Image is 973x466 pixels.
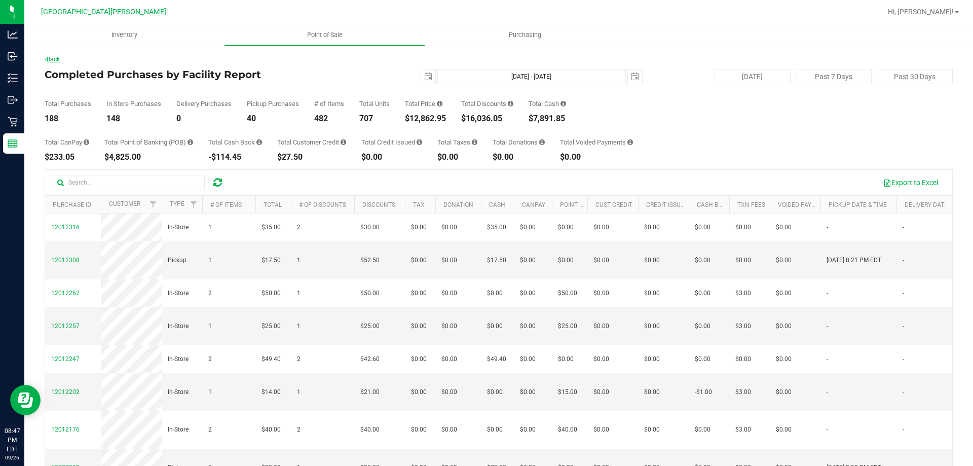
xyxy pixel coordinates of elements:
span: $0.00 [441,289,457,298]
button: Past 7 Days [796,69,872,84]
i: Sum of all voided payment transaction amounts, excluding tips and transaction fees, for all purch... [627,139,633,146]
inline-svg: Inventory [8,73,18,83]
span: $0.00 [644,289,660,298]
span: $0.00 [644,387,660,397]
span: $0.00 [695,256,710,265]
div: Total Units [359,100,390,107]
span: $0.00 [644,425,660,435]
i: Sum of the successful, non-voided CanPay payment transactions for all purchases in the date range. [84,139,89,146]
span: $0.00 [520,321,536,331]
span: $0.00 [644,223,660,232]
a: Filter [145,196,162,213]
div: Total Cash Back [208,139,262,146]
span: $0.00 [735,256,751,265]
span: $0.00 [441,387,457,397]
span: $0.00 [644,354,660,364]
span: $0.00 [644,321,660,331]
span: $0.00 [695,223,710,232]
span: $40.00 [360,425,380,435]
span: In-Store [168,321,189,331]
span: 2 [297,223,301,232]
span: $0.00 [487,321,503,331]
span: $0.00 [776,321,792,331]
div: Delivery Purchases [176,100,232,107]
div: $233.05 [45,153,89,161]
span: $0.00 [695,425,710,435]
div: $27.50 [277,153,346,161]
span: $3.00 [735,387,751,397]
span: 2 [208,425,212,435]
span: - [903,321,904,331]
div: $0.00 [437,153,477,161]
i: Sum of the successful, non-voided point-of-banking payment transactions, both via payment termina... [188,139,193,146]
span: Inventory [98,30,151,40]
span: $0.00 [520,223,536,232]
span: $0.00 [520,425,536,435]
a: Pickup Date & Time [829,201,887,208]
span: - [827,223,828,232]
div: Total Cash [529,100,566,107]
span: $0.00 [520,354,536,364]
span: Hi, [PERSON_NAME]! [888,8,954,16]
i: Sum of the successful, non-voided payments using account credit for all purchases in the date range. [341,139,346,146]
span: $40.00 [558,425,577,435]
a: Cust Credit [595,201,632,208]
span: $0.00 [593,256,609,265]
i: Sum of the total taxes for all purchases in the date range. [472,139,477,146]
a: # of Discounts [299,201,346,208]
p: 09/26 [5,454,20,461]
span: $52.50 [360,256,380,265]
a: Voided Payment [778,201,828,208]
span: $0.00 [593,223,609,232]
a: Type [170,200,184,207]
span: $0.00 [593,425,609,435]
span: $0.00 [411,256,427,265]
span: In-Store [168,223,189,232]
a: Filter [185,196,202,213]
span: $0.00 [735,223,751,232]
i: Sum of the discount values applied to the all purchases in the date range. [508,100,513,107]
span: $0.00 [520,387,536,397]
span: $3.00 [735,425,751,435]
button: Past 30 Days [877,69,953,84]
a: Donation [443,201,473,208]
a: Delivery Date [905,201,948,208]
span: $35.00 [487,223,506,232]
div: Total Discounts [461,100,513,107]
span: 1 [208,321,212,331]
button: Export to Excel [877,174,945,191]
a: CanPay [522,201,545,208]
div: 482 [314,115,344,123]
span: 12012316 [51,224,80,231]
span: $0.00 [776,354,792,364]
div: Total Price [405,100,446,107]
inline-svg: Analytics [8,29,18,40]
span: $21.00 [360,387,380,397]
inline-svg: Reports [8,138,18,149]
div: 40 [247,115,299,123]
span: - [827,289,828,298]
span: [DATE] 8:21 PM EDT [827,256,881,265]
span: - [903,256,904,265]
div: # of Items [314,100,344,107]
span: $50.00 [360,289,380,298]
span: $0.00 [487,387,503,397]
span: $0.00 [558,223,574,232]
i: Sum of all round-up-to-next-dollar total price adjustments for all purchases in the date range. [539,139,545,146]
iframe: Resource center [10,385,41,415]
span: - [827,321,828,331]
span: 12012176 [51,426,80,433]
span: $0.00 [520,256,536,265]
span: $0.00 [411,354,427,364]
inline-svg: Outbound [8,95,18,105]
span: Pickup [168,256,186,265]
span: 12012262 [51,290,80,297]
span: Purchasing [495,30,555,40]
span: $0.00 [411,289,427,298]
span: $0.00 [441,256,457,265]
span: $14.00 [261,387,281,397]
span: $0.00 [776,425,792,435]
div: 148 [106,115,161,123]
span: $17.50 [261,256,281,265]
div: Total Credit Issued [361,139,422,146]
